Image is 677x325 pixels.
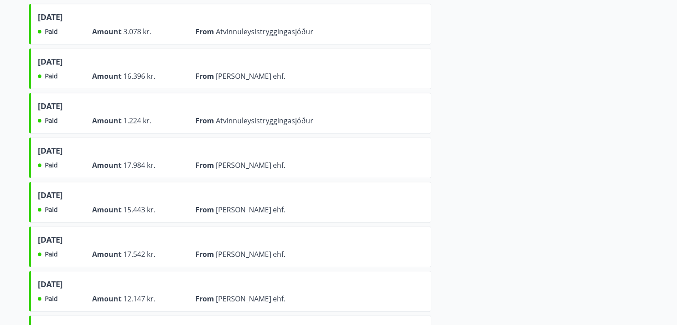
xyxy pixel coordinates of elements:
span: 3.078 kr. [123,27,151,37]
span: Paid [45,27,58,36]
span: [DATE] [38,278,63,293]
span: Amount [92,71,123,81]
span: From [195,205,216,215]
span: Paid [45,250,58,259]
span: [PERSON_NAME] ehf. [216,71,285,81]
span: Amount [92,27,123,37]
span: Amount [92,205,123,215]
span: 17.542 kr. [123,249,155,259]
span: From [195,27,216,37]
span: Amount [92,160,123,170]
span: [DATE] [38,11,63,26]
span: From [195,160,216,170]
span: From [195,71,216,81]
span: [DATE] [38,56,63,71]
span: Paid [45,116,58,125]
span: [PERSON_NAME] ehf. [216,160,285,170]
span: Amount [92,116,123,126]
span: Paid [45,294,58,303]
span: Paid [45,72,58,81]
span: [DATE] [38,100,63,115]
span: 15.443 kr. [123,205,155,215]
span: [PERSON_NAME] ehf. [216,294,285,304]
span: From [195,294,216,304]
span: [PERSON_NAME] ehf. [216,249,285,259]
span: From [195,249,216,259]
span: 17.984 kr. [123,160,155,170]
span: 12.147 kr. [123,294,155,304]
span: Atvinnuleysistryggingasjóður [216,116,313,126]
span: [DATE] [38,234,63,249]
span: Amount [92,249,123,259]
span: [DATE] [38,145,63,160]
span: [PERSON_NAME] ehf. [216,205,285,215]
span: Paid [45,161,58,170]
span: 16.396 kr. [123,71,155,81]
span: 1.224 kr. [123,116,151,126]
span: From [195,116,216,126]
span: Atvinnuleysistryggingasjóður [216,27,313,37]
span: Paid [45,205,58,214]
span: [DATE] [38,189,63,204]
span: Amount [92,294,123,304]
